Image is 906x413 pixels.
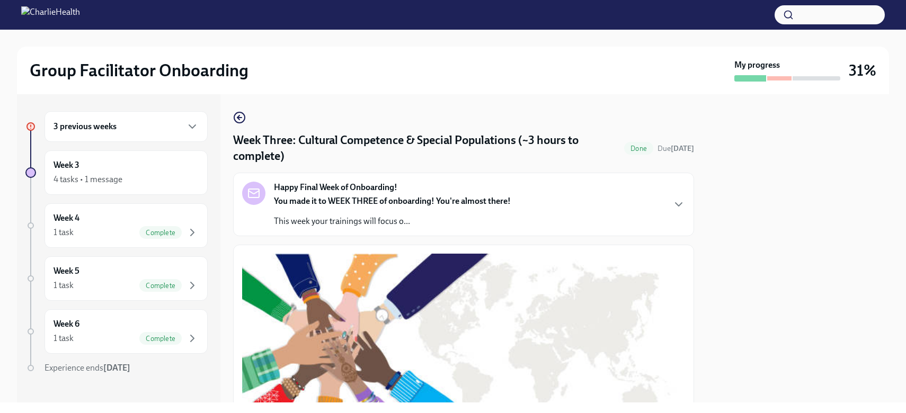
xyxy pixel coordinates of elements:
span: Complete [139,335,182,343]
span: Due [658,144,694,153]
div: 1 task [54,280,74,291]
a: Week 41 taskComplete [25,203,208,248]
strong: [DATE] [671,144,694,153]
a: Week 34 tasks • 1 message [25,150,208,195]
a: Week 51 taskComplete [25,256,208,301]
h6: 3 previous weeks [54,121,117,132]
img: CharlieHealth [21,6,80,23]
h6: Week 6 [54,318,79,330]
h6: Week 5 [54,265,79,277]
strong: [DATE] [103,363,130,373]
a: Week 61 taskComplete [25,309,208,354]
strong: You made it to WEEK THREE of onboarding! You're almost there! [274,196,511,206]
h3: 31% [849,61,876,80]
span: Done [624,145,653,152]
div: 4 tasks • 1 message [54,174,122,185]
span: Experience ends [45,363,130,373]
span: Complete [139,229,182,237]
span: August 25th, 2025 10:00 [658,143,694,154]
h6: Week 4 [54,212,79,224]
strong: Happy Final Week of Onboarding! [274,182,397,193]
span: Complete [139,282,182,290]
div: 1 task [54,333,74,344]
h6: Week 3 [54,159,79,171]
div: 3 previous weeks [45,111,208,142]
h4: Week Three: Cultural Competence & Special Populations (~3 hours to complete) [233,132,620,164]
div: 1 task [54,227,74,238]
strong: My progress [734,59,780,71]
p: This week your trainings will focus o... [274,216,511,227]
h2: Group Facilitator Onboarding [30,60,248,81]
